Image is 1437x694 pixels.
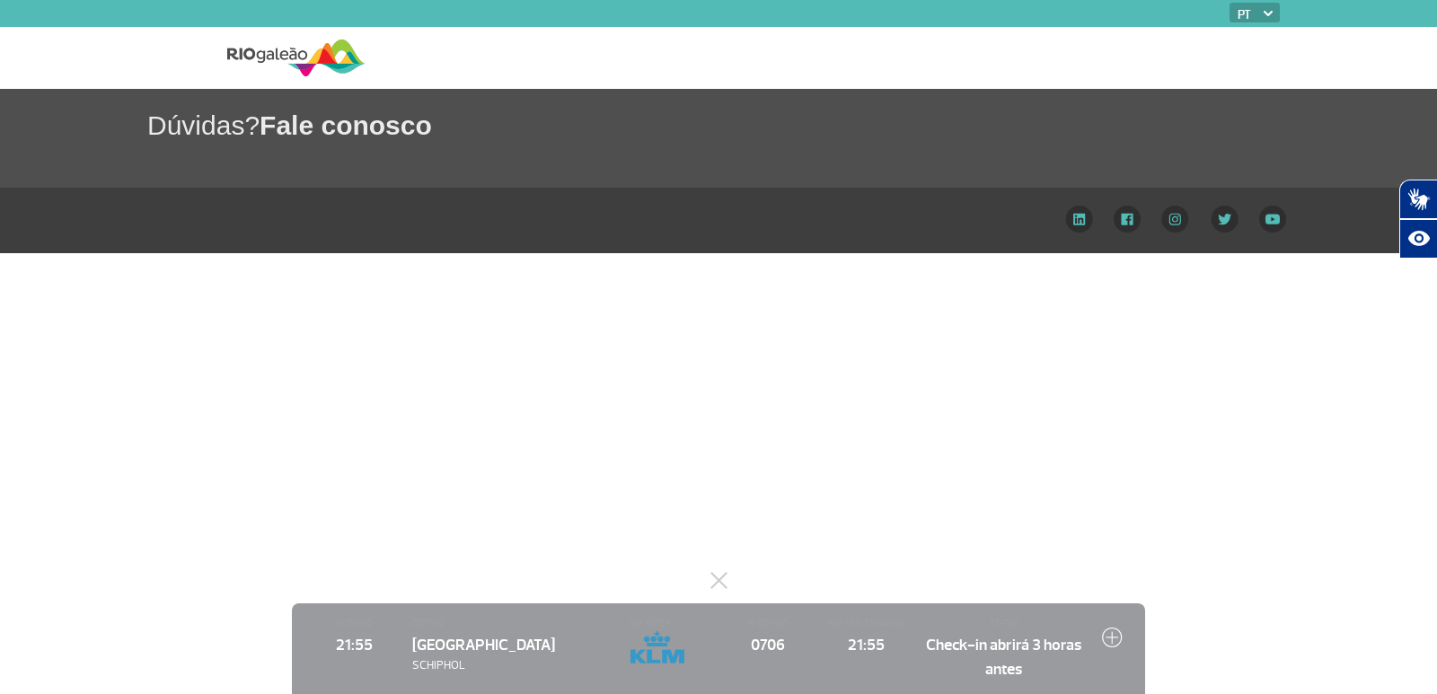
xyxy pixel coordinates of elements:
[630,617,710,629] span: CIA AÉREA
[412,635,555,654] span: [GEOGRAPHIC_DATA]
[1065,206,1093,233] img: LinkedIn
[147,107,1437,144] h1: Dúvidas?
[412,657,613,674] span: SCHIPHOL
[728,617,808,629] span: Nº DO VOO
[1114,206,1141,233] img: Facebook
[1399,180,1437,219] button: Abrir tradutor de língua de sinais.
[260,110,432,140] span: Fale conosco
[826,633,906,656] span: 21:55
[728,633,808,656] span: 0706
[1161,206,1189,233] img: Instagram
[826,617,906,629] span: HORÁRIO ESTIMADO
[314,617,394,629] span: HORÁRIO
[1259,206,1286,233] img: YouTube
[1211,206,1239,233] img: Twitter
[1399,219,1437,259] button: Abrir recursos assistivos.
[412,617,613,629] span: DESTINO
[924,633,1084,681] span: Check-in abrirá 3 horas antes
[924,617,1084,629] span: STATUS
[1399,180,1437,259] div: Plugin de acessibilidade da Hand Talk.
[314,633,394,656] span: 21:55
